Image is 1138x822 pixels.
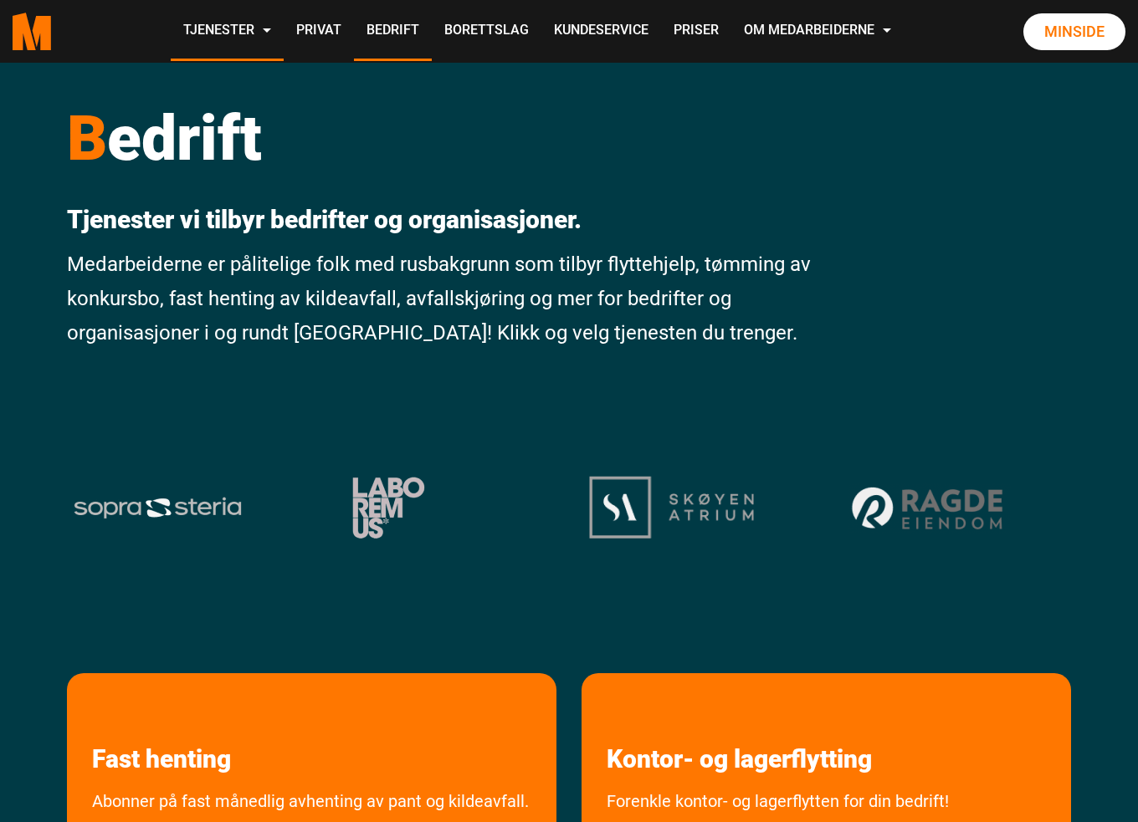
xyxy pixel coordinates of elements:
a: Priser [661,2,731,61]
a: Kundeservice [541,2,661,61]
p: Tjenester vi tilbyr bedrifter og organisasjoner. [67,205,814,235]
a: Tjenester [171,2,284,61]
a: Bedrift [354,2,432,61]
a: les mer om Fast henting [67,673,256,774]
img: ragde okbn97d8gwrerwy0sgwppcyprqy9juuzeksfkgscu8 2 [847,482,1011,534]
a: Privat [284,2,354,61]
img: Laboremus logo og 1 [331,477,447,539]
span: B [67,101,107,175]
a: Borettslag [432,2,541,61]
p: Medarbeiderne er pålitelige folk med rusbakgrunn som tilbyr flyttehjelp, tømming av konkursbo, fa... [67,248,814,350]
h1: edrift [67,100,814,176]
a: Minside [1023,13,1125,50]
a: les mer om Kontor- og lagerflytting [582,673,897,774]
a: Om Medarbeiderne [731,2,904,61]
img: logo okbnbonwi65nevcbb1i9s8fi7cq4v3pheurk5r3yf4 [589,476,754,539]
img: sopra steria logo [73,496,243,519]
